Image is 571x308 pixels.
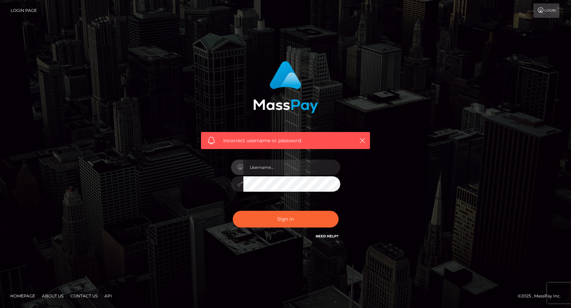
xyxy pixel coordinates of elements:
img: MassPay Login [253,61,318,113]
button: Sign in [233,211,339,228]
a: Login Page [11,3,37,18]
a: About Us [39,291,66,301]
a: Login [533,3,559,18]
a: Need Help? [316,234,339,238]
a: Homepage [8,291,38,301]
span: Incorrect username or password. [223,137,348,144]
input: Username... [243,160,340,175]
a: Contact Us [68,291,100,301]
a: API [102,291,115,301]
div: © 2025 , MassPay Inc. [518,292,566,300]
